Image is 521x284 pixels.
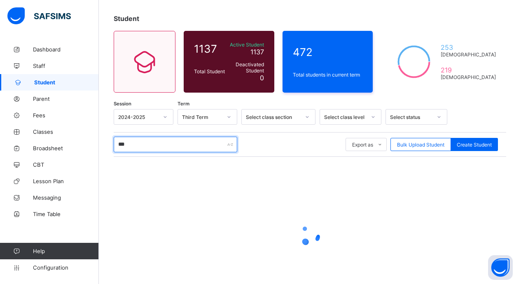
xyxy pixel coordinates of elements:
div: Select class section [246,114,300,120]
span: Student [34,79,99,86]
span: Active Student [229,42,264,48]
span: Staff [33,63,99,69]
span: CBT [33,161,99,168]
span: 0 [260,74,264,82]
div: Select class level [324,114,366,120]
span: Export as [352,142,373,148]
div: Third Term [182,114,222,120]
span: Student [114,14,139,23]
span: Help [33,248,98,254]
span: Term [178,101,189,107]
span: Messaging [33,194,99,201]
span: [DEMOGRAPHIC_DATA] [441,74,496,80]
img: safsims [7,7,71,25]
button: Open asap [488,255,513,280]
div: 2024-2025 [118,114,158,120]
span: 1137 [250,48,264,56]
div: Select status [390,114,432,120]
span: Time Table [33,211,99,217]
span: 472 [293,46,363,58]
span: Lesson Plan [33,178,99,184]
span: Deactivated Student [229,61,264,74]
span: Total students in current term [293,72,363,78]
span: 253 [441,43,496,51]
span: Session [114,101,131,107]
span: Broadsheet [33,145,99,151]
span: Configuration [33,264,98,271]
div: Total Student [192,66,227,77]
span: [DEMOGRAPHIC_DATA] [441,51,496,58]
span: 219 [441,66,496,74]
span: 1137 [194,42,225,55]
span: Bulk Upload Student [397,142,444,148]
span: Parent [33,95,99,102]
span: Fees [33,112,99,119]
span: Create Student [457,142,492,148]
span: Dashboard [33,46,99,53]
span: Classes [33,128,99,135]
